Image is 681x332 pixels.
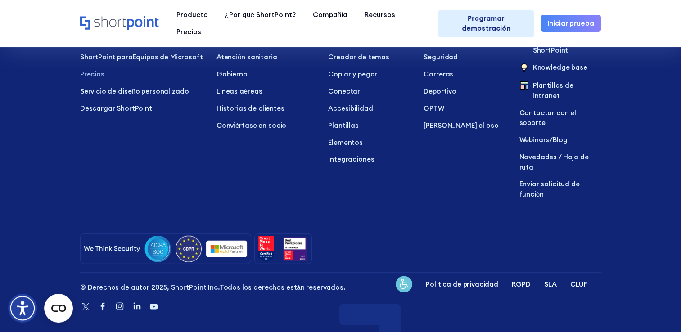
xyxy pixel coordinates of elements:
button: Widget de CMP abierto [44,294,73,323]
a: Atención sanitaria [216,52,315,63]
div: Recursos [365,10,395,20]
a: [PERSON_NAME] el oso [424,121,505,131]
div: Compañía [313,10,348,20]
a: Historias de clientes [216,103,315,114]
a: Facebook - se abre en una nueva pestaña [98,301,108,313]
a: Twitter - abrir en una nueva pestaña [80,301,91,313]
a: Conviértase en socio [216,121,315,131]
a: Producto [168,7,216,24]
a: Deportivo [424,86,505,97]
a: Política de privacidad - abrir en una nueva pestaña [426,279,498,290]
a: Conectar [328,86,410,97]
a: Seguridad [424,52,505,63]
a: Precios [168,23,210,40]
div: Precios [176,27,201,37]
a: Líneas aéreas [216,86,315,97]
img: Logo featuring the Microsoft logo with the text "Microsoft Gold Partner" in gray. [206,241,247,258]
a: Hogar [80,16,159,31]
a: Servicio de diseño personalizado [80,86,203,97]
a: Recursos [356,7,404,24]
a: GPTW [424,103,505,114]
span: ShortPoint para [80,53,133,61]
p: Equipos de Microsoft [80,52,203,63]
iframe: Chat Widget [479,14,681,332]
p: Todos los derechos están reservados. [80,283,346,293]
a: Linkedin - abrir en una nueva pestaña [132,301,142,313]
a: Accesibilidad [328,103,410,114]
a: Elementos [328,138,410,148]
div: Producto [176,10,207,20]
a: Instagram - abrir en una nueva pestaña [115,301,125,313]
a: Compañía [304,7,356,24]
a: Copiar y pegar [328,69,410,80]
a: Plantillas [328,121,410,131]
a: Carreras [424,69,505,80]
a: Gobierno [216,69,315,80]
div: Widget de chat [479,14,681,332]
a: Abrir esta opción [254,233,312,264]
a: Descargar ShortPoint [80,103,203,114]
a: Precios [80,69,203,80]
span: © Derechos de autor 2025, ShortPoint Inc. [80,283,220,292]
a: ¿Por qué ShortPoint? [216,7,304,24]
a: Creador de temas [328,52,410,63]
div: ¿Por qué ShortPoint? [225,10,296,20]
img: Logo for "Best Workplaces in Technology 2024" by Great Place to Work, featuring a purple backgrou... [282,236,308,262]
p: Política de privacidad [426,279,498,290]
a: ShortPoint paraEquipos de Microsoft [80,52,203,63]
img: A circular logo featuring the letters "GDPR" in the center, surrounded by a ring of yellow stars ... [176,236,202,262]
a: Programar demostración [438,10,533,37]
a: Youtube - abrir en una nueva pestaña [149,301,159,313]
a: Abrir esta opción [80,233,251,264]
a: Integraciones [328,154,410,165]
div: Menú de Accesibilidad [8,294,37,323]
